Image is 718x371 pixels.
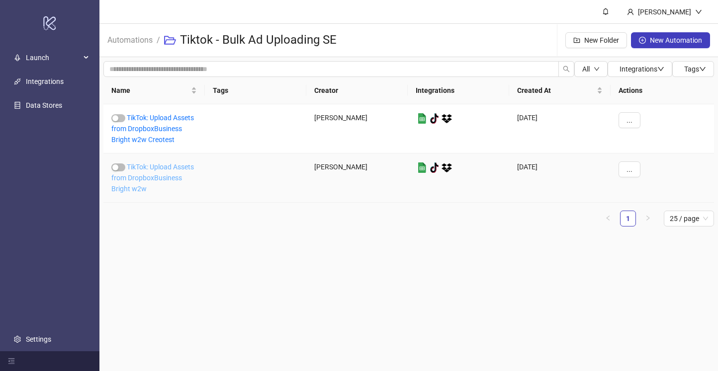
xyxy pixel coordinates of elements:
[574,61,608,77] button: Alldown
[600,211,616,226] button: left
[111,114,194,144] a: TikTok: Upload Assets from DropboxBusiness Bright w2w Creotest
[627,165,632,173] span: ...
[408,77,509,104] th: Integrations
[605,215,611,221] span: left
[619,112,640,128] button: ...
[565,32,627,48] button: New Folder
[640,211,656,226] li: Next Page
[684,65,706,73] span: Tags
[205,77,306,104] th: Tags
[657,66,664,73] span: down
[695,8,702,15] span: down
[157,24,160,56] li: /
[645,215,651,221] span: right
[103,77,205,104] th: Name
[164,34,176,46] span: folder-open
[594,66,600,72] span: down
[105,34,155,45] a: Automations
[517,85,595,96] span: Created At
[111,163,194,193] a: TikTok: Upload Assets from DropboxBusiness Bright w2w
[650,36,702,44] span: New Automation
[621,211,635,226] a: 1
[306,77,408,104] th: Creator
[180,32,337,48] h3: Tiktok - Bulk Ad Uploading SE
[619,161,640,177] button: ...
[670,211,708,226] span: 25 / page
[509,77,611,104] th: Created At
[608,61,672,77] button: Integrationsdown
[602,8,609,15] span: bell
[640,211,656,226] button: right
[582,65,590,73] span: All
[584,36,619,44] span: New Folder
[611,77,714,104] th: Actions
[26,48,81,68] span: Launch
[509,104,611,153] div: [DATE]
[14,54,21,61] span: rocket
[672,61,714,77] button: Tagsdown
[306,153,408,203] div: [PERSON_NAME]
[620,211,636,226] li: 1
[563,66,570,73] span: search
[620,65,664,73] span: Integrations
[26,77,64,85] a: Integrations
[699,66,706,73] span: down
[306,104,408,153] div: [PERSON_NAME]
[627,8,634,15] span: user
[631,32,710,48] button: New Automation
[664,211,714,226] div: Page Size
[573,37,580,44] span: folder-add
[26,335,51,343] a: Settings
[627,116,632,124] span: ...
[111,85,189,96] span: Name
[26,101,62,109] a: Data Stores
[600,211,616,226] li: Previous Page
[634,6,695,17] div: [PERSON_NAME]
[509,153,611,203] div: [DATE]
[639,37,646,44] span: plus-circle
[8,358,15,365] span: menu-fold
